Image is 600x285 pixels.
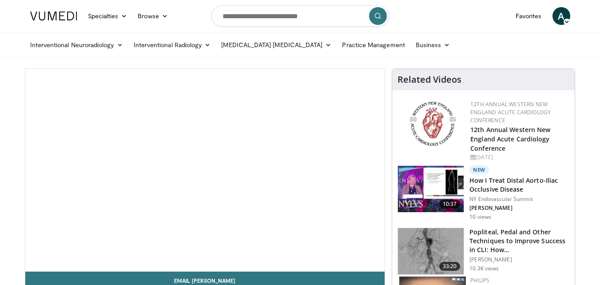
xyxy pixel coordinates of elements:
a: Practice Management [337,36,410,54]
span: 33:20 [439,262,461,271]
p: 10.3K views [469,265,499,272]
a: A [552,7,570,25]
video-js: Video Player [25,69,385,272]
p: 10 views [469,213,491,221]
a: 12th Annual Western New England Acute Cardiology Conference [470,125,550,153]
a: 10:37 New How I Treat Distal Aorto-Iliac Occlusive Disease NY Endovascular Summit [PERSON_NAME] 1... [397,165,569,221]
p: New [469,165,489,174]
a: Favorites [510,7,547,25]
p: [PERSON_NAME] [469,205,569,212]
h3: How I Treat Distal Aorto-Iliac Occlusive Disease [469,176,569,194]
img: 4b355214-b789-4d36-b463-674db39b8a24.150x105_q85_crop-smart_upscale.jpg [398,166,464,212]
p: NY Endovascular Summit [469,196,569,203]
h4: Related Videos [397,74,461,85]
img: 0954f259-7907-4053-a817-32a96463ecc8.png.150x105_q85_autocrop_double_scale_upscale_version-0.2.png [408,100,457,147]
img: T6d-rUZNqcn4uJqH4xMDoxOjBrO-I4W8.150x105_q85_crop-smart_upscale.jpg [398,228,464,274]
a: Business [410,36,456,54]
span: 10:37 [439,200,461,209]
input: Search topics, interventions [211,5,389,27]
a: Specialties [83,7,133,25]
a: Interventional Neuroradiology [25,36,128,54]
a: Browse [132,7,173,25]
a: 12th Annual Western New England Acute Cardiology Conference [470,100,551,124]
div: [DATE] [470,153,568,161]
a: [MEDICAL_DATA] [MEDICAL_DATA] [216,36,337,54]
a: Interventional Radiology [128,36,216,54]
a: 33:20 Popliteal, Pedal and Other Techniques to Improve Success in CLI: How… [PERSON_NAME] 10.3K v... [397,228,569,275]
h3: Popliteal, Pedal and Other Techniques to Improve Success in CLI: How… [469,228,569,254]
p: [PERSON_NAME] [469,256,569,263]
img: VuMedi Logo [30,12,77,20]
a: Philips [470,277,489,284]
